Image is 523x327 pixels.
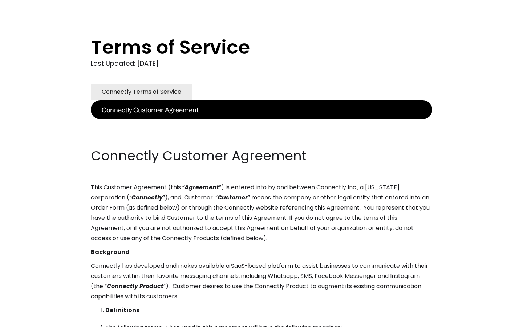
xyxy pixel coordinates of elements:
[107,282,163,290] em: Connectly Product
[91,58,432,69] div: Last Updated: [DATE]
[131,193,163,202] em: Connectly
[91,133,432,143] p: ‍
[105,306,139,314] strong: Definitions
[91,119,432,129] p: ‍
[91,36,403,58] h1: Terms of Service
[91,261,432,302] p: Connectly has developed and makes available a SaaS-based platform to assist businesses to communi...
[91,182,432,243] p: This Customer Agreement (this “ ”) is entered into by and between Connectly Inc., a [US_STATE] co...
[91,147,432,165] h2: Connectly Customer Agreement
[185,183,219,191] em: Agreement
[102,105,199,115] div: Connectly Customer Agreement
[218,193,248,202] em: Customer
[102,87,181,97] div: Connectly Terms of Service
[91,248,130,256] strong: Background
